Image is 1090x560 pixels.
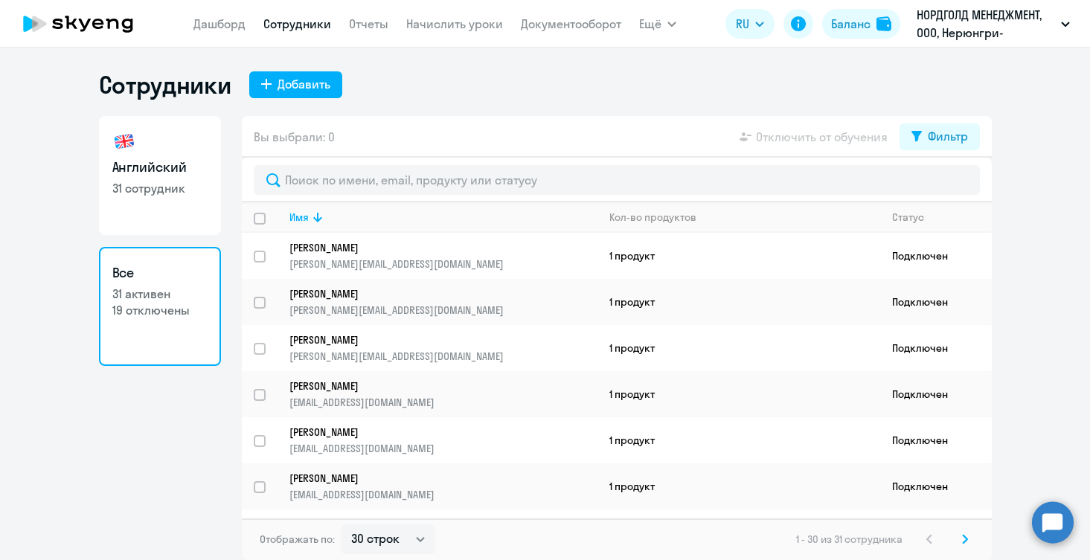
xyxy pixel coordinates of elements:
[289,333,577,347] p: [PERSON_NAME]
[880,325,992,371] td: Подключен
[112,286,208,302] p: 31 активен
[263,16,331,31] a: Сотрудники
[289,257,597,271] p: [PERSON_NAME][EMAIL_ADDRESS][DOMAIN_NAME]
[289,518,597,547] a: [PERSON_NAME][PERSON_NAME][EMAIL_ADDRESS][DOMAIN_NAME]
[99,116,221,235] a: Английский31 сотрудник
[112,263,208,283] h3: Все
[289,350,597,363] p: [PERSON_NAME][EMAIL_ADDRESS][DOMAIN_NAME]
[289,472,577,485] p: [PERSON_NAME]
[822,9,900,39] button: Балансbalance
[349,16,388,31] a: Отчеты
[796,532,903,546] span: 1 - 30 из 31 сотрудника
[289,442,597,455] p: [EMAIL_ADDRESS][DOMAIN_NAME]
[909,6,1077,42] button: НОРДГОЛД МЕНЕДЖМЕНТ, ООО, Нерюнгри-Металлик NEW постоплата
[289,333,597,363] a: [PERSON_NAME][PERSON_NAME][EMAIL_ADDRESS][DOMAIN_NAME]
[880,463,992,509] td: Подключен
[597,417,880,463] td: 1 продукт
[112,180,208,196] p: 31 сотрудник
[892,210,924,224] div: Статус
[289,379,577,393] p: [PERSON_NAME]
[880,371,992,417] td: Подключен
[406,16,503,31] a: Начислить уроки
[289,287,577,300] p: [PERSON_NAME]
[876,16,891,31] img: balance
[521,16,621,31] a: Документооборот
[892,210,991,224] div: Статус
[639,15,661,33] span: Ещё
[254,128,335,146] span: Вы выбрали: 0
[99,247,221,366] a: Все31 активен19 отключены
[639,9,676,39] button: Ещё
[289,425,577,439] p: [PERSON_NAME]
[289,472,597,501] a: [PERSON_NAME][EMAIL_ADDRESS][DOMAIN_NAME]
[597,325,880,371] td: 1 продукт
[880,233,992,279] td: Подключен
[928,127,968,145] div: Фильтр
[289,425,597,455] a: [PERSON_NAME][EMAIL_ADDRESS][DOMAIN_NAME]
[831,15,871,33] div: Баланс
[609,210,879,224] div: Кол-во продуктов
[99,70,231,100] h1: Сотрудники
[917,6,1055,42] p: НОРДГОЛД МЕНЕДЖМЕНТ, ООО, Нерюнгри-Металлик NEW постоплата
[880,509,992,556] td: Подключен
[880,417,992,463] td: Подключен
[289,379,597,409] a: [PERSON_NAME][EMAIL_ADDRESS][DOMAIN_NAME]
[289,210,597,224] div: Имя
[193,16,246,31] a: Дашборд
[597,371,880,417] td: 1 продукт
[260,532,335,546] span: Отображать по:
[249,71,342,98] button: Добавить
[289,303,597,317] p: [PERSON_NAME][EMAIL_ADDRESS][DOMAIN_NAME]
[736,15,749,33] span: RU
[289,210,309,224] div: Имя
[289,488,597,501] p: [EMAIL_ADDRESS][DOMAIN_NAME]
[900,123,980,150] button: Фильтр
[112,158,208,177] h3: Английский
[112,302,208,318] p: 19 отключены
[289,241,597,271] a: [PERSON_NAME][PERSON_NAME][EMAIL_ADDRESS][DOMAIN_NAME]
[725,9,775,39] button: RU
[880,279,992,325] td: Подключен
[278,75,330,93] div: Добавить
[254,165,980,195] input: Поиск по имени, email, продукту или статусу
[597,233,880,279] td: 1 продукт
[289,518,577,531] p: [PERSON_NAME]
[112,129,136,153] img: english
[289,241,577,254] p: [PERSON_NAME]
[609,210,696,224] div: Кол-во продуктов
[289,396,597,409] p: [EMAIL_ADDRESS][DOMAIN_NAME]
[597,463,880,509] td: 1 продукт
[597,279,880,325] td: 1 продукт
[597,509,880,556] td: 1 продукт
[289,287,597,317] a: [PERSON_NAME][PERSON_NAME][EMAIL_ADDRESS][DOMAIN_NAME]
